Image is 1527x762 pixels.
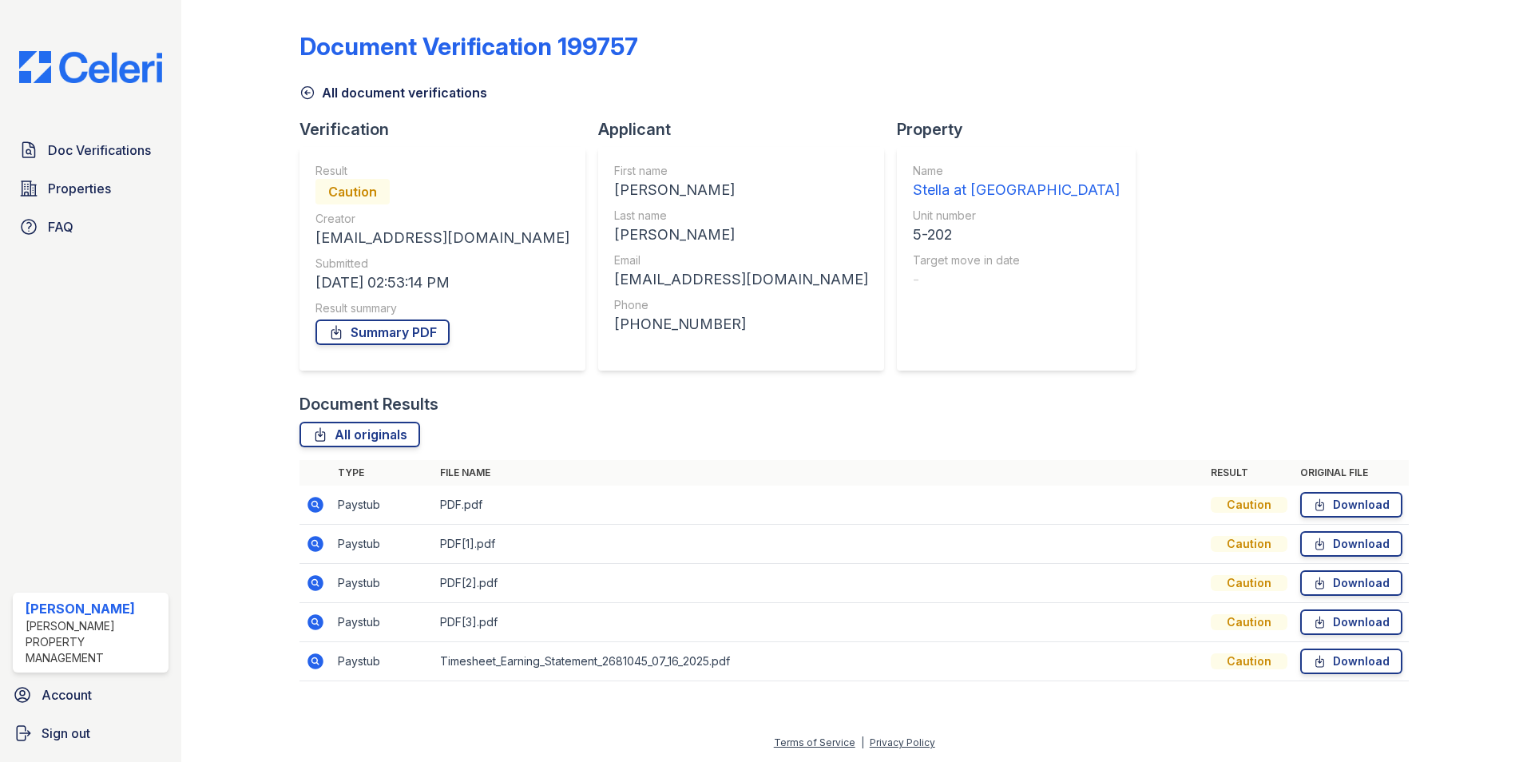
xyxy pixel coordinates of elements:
[913,224,1120,246] div: 5-202
[6,679,175,711] a: Account
[315,211,569,227] div: Creator
[6,717,175,749] a: Sign out
[861,736,864,748] div: |
[26,618,162,666] div: [PERSON_NAME] Property Management
[1300,531,1402,557] a: Download
[913,208,1120,224] div: Unit number
[299,422,420,447] a: All originals
[299,393,438,415] div: Document Results
[614,252,868,268] div: Email
[331,564,434,603] td: Paystub
[1211,575,1287,591] div: Caution
[13,173,169,204] a: Properties
[13,211,169,243] a: FAQ
[913,268,1120,291] div: -
[614,224,868,246] div: [PERSON_NAME]
[870,736,935,748] a: Privacy Policy
[913,163,1120,179] div: Name
[1294,460,1409,486] th: Original file
[1204,460,1294,486] th: Result
[6,51,175,83] img: CE_Logo_Blue-a8612792a0a2168367f1c8372b55b34899dd931a85d93a1a3d3e32e68fde9ad4.png
[913,179,1120,201] div: Stella at [GEOGRAPHIC_DATA]
[42,685,92,704] span: Account
[897,118,1148,141] div: Property
[48,179,111,198] span: Properties
[315,179,390,204] div: Caution
[913,163,1120,201] a: Name Stella at [GEOGRAPHIC_DATA]
[598,118,897,141] div: Applicant
[1300,570,1402,596] a: Download
[331,460,434,486] th: Type
[434,525,1204,564] td: PDF[1].pdf
[614,297,868,313] div: Phone
[1211,653,1287,669] div: Caution
[1460,698,1511,746] iframe: chat widget
[315,227,569,249] div: [EMAIL_ADDRESS][DOMAIN_NAME]
[48,217,73,236] span: FAQ
[26,599,162,618] div: [PERSON_NAME]
[434,642,1204,681] td: Timesheet_Earning_Statement_2681045_07_16_2025.pdf
[331,525,434,564] td: Paystub
[1211,497,1287,513] div: Caution
[299,118,598,141] div: Verification
[299,83,487,102] a: All document verifications
[331,642,434,681] td: Paystub
[614,268,868,291] div: [EMAIL_ADDRESS][DOMAIN_NAME]
[614,163,868,179] div: First name
[48,141,151,160] span: Doc Verifications
[315,319,450,345] a: Summary PDF
[434,564,1204,603] td: PDF[2].pdf
[1300,609,1402,635] a: Download
[315,272,569,294] div: [DATE] 02:53:14 PM
[1300,649,1402,674] a: Download
[913,252,1120,268] div: Target move in date
[315,256,569,272] div: Submitted
[774,736,855,748] a: Terms of Service
[331,603,434,642] td: Paystub
[42,724,90,743] span: Sign out
[1211,536,1287,552] div: Caution
[1300,492,1402,518] a: Download
[299,32,638,61] div: Document Verification 199757
[13,134,169,166] a: Doc Verifications
[434,486,1204,525] td: PDF.pdf
[434,603,1204,642] td: PDF[3].pdf
[614,208,868,224] div: Last name
[614,179,868,201] div: [PERSON_NAME]
[434,460,1204,486] th: File name
[614,313,868,335] div: [PHONE_NUMBER]
[315,300,569,316] div: Result summary
[331,486,434,525] td: Paystub
[1211,614,1287,630] div: Caution
[315,163,569,179] div: Result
